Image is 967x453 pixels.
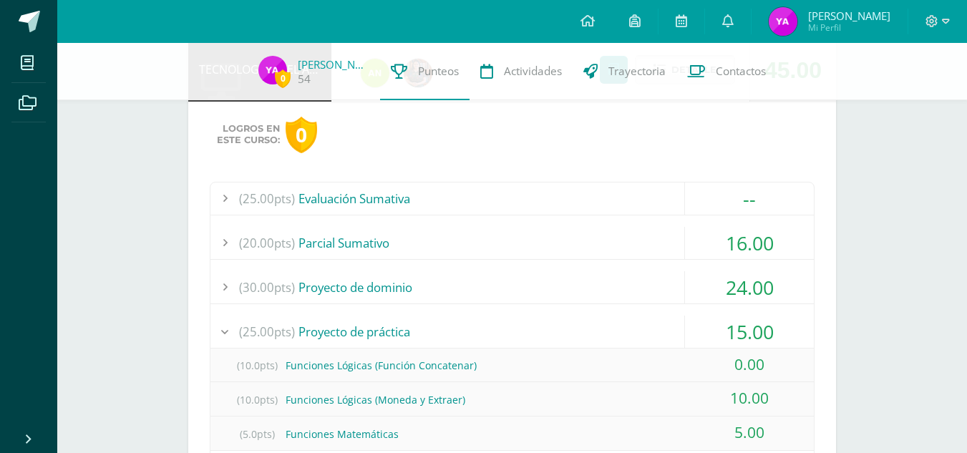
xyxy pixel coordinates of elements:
[808,21,890,34] span: Mi Perfil
[685,182,814,215] div: --
[210,418,814,450] div: Funciones Matemáticas
[239,182,295,215] span: (25.00pts)
[808,9,890,23] span: [PERSON_NAME]
[228,418,286,450] span: (5.0pts)
[239,227,295,259] span: (20.00pts)
[210,271,814,303] div: Proyecto de dominio
[685,417,814,449] div: 5.00
[258,56,287,84] img: a6afdc9d00cfefa793b5be9037cb8e16.png
[685,227,814,259] div: 16.00
[685,382,814,414] div: 10.00
[298,72,311,87] a: 54
[239,271,295,303] span: (30.00pts)
[685,316,814,348] div: 15.00
[676,43,777,100] a: Contactos
[210,182,814,215] div: Evaluación Sumativa
[685,271,814,303] div: 24.00
[228,384,286,416] span: (10.0pts)
[210,384,814,416] div: Funciones Lógicas (Moneda y Extraer)
[210,227,814,259] div: Parcial Sumativo
[685,349,814,381] div: 0.00
[470,43,573,100] a: Actividades
[210,349,814,381] div: Funciones Lógicas (Función Concatenar)
[217,123,280,146] span: Logros en este curso:
[380,43,470,100] a: Punteos
[608,64,666,79] span: Trayectoria
[504,64,562,79] span: Actividades
[210,316,814,348] div: Proyecto de práctica
[769,7,797,36] img: a6afdc9d00cfefa793b5be9037cb8e16.png
[573,43,676,100] a: Trayectoria
[418,64,459,79] span: Punteos
[275,69,291,87] span: 0
[298,57,369,72] a: [PERSON_NAME]
[716,64,766,79] span: Contactos
[228,349,286,381] span: (10.0pts)
[286,117,317,153] div: 0
[239,316,295,348] span: (25.00pts)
